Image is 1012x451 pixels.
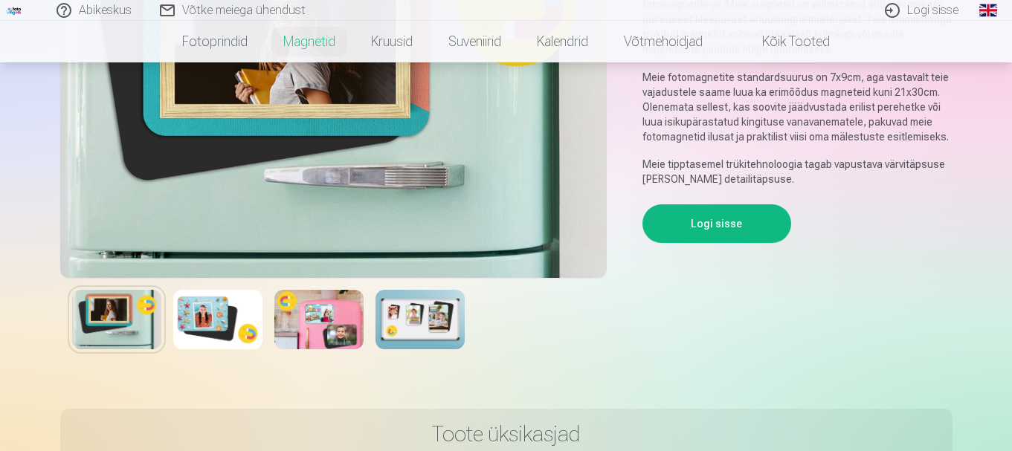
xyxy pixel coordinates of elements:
[642,71,949,143] font: Meie fotomagnetite standardsuurus on 7x9cm, aga vastavalt teie vajadustele saame luua ka erimõõdu...
[6,6,22,15] img: /fa3
[432,421,580,447] font: Toote üksikasjad
[448,33,501,49] font: Suveniirid
[519,21,606,62] a: Kalendrid
[537,33,588,49] font: Kalendrid
[721,21,848,62] a: Kõik tooted
[182,33,248,49] font: Fotoprindid
[624,33,703,49] font: Võtmehoidjad
[907,3,958,17] font: Logi sisse
[79,3,132,17] font: Abikeskus
[762,33,830,49] font: Kõik tooted
[691,218,742,230] font: Logi sisse
[642,158,945,185] font: Meie tipptasemel trükitehnoloogia tagab vapustava värvitäpsuse [PERSON_NAME] detailitäpsuse.
[353,21,431,62] a: Kruusid
[182,3,306,17] font: Võtke meiega ühendust
[371,33,413,49] font: Kruusid
[642,204,791,243] button: Logi sisse
[606,21,721,62] a: Võtmehoidjad
[431,21,519,62] a: Suveniirid
[164,21,265,62] a: Fotoprindid
[265,21,353,62] a: Magnetid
